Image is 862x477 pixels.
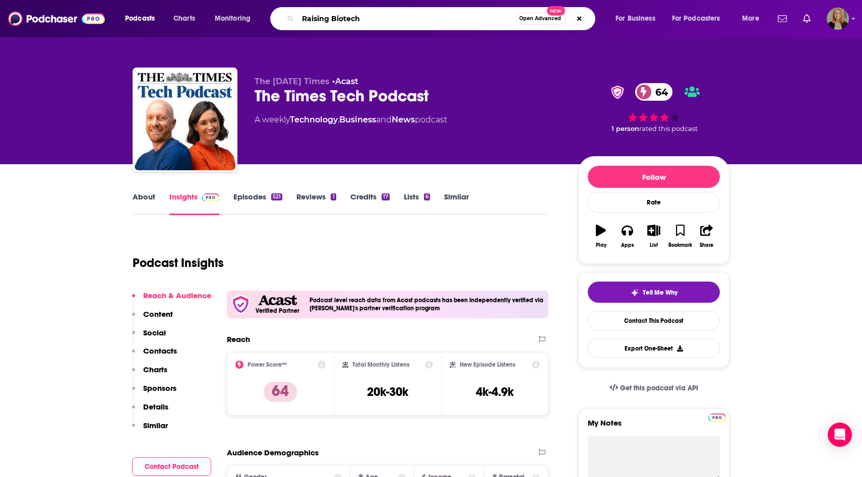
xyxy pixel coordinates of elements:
div: Play [596,242,606,248]
div: Search podcasts, credits, & more... [280,7,605,30]
button: Show profile menu [827,8,849,30]
img: User Profile [827,8,849,30]
button: Contacts [132,346,177,365]
div: Rate [588,192,720,213]
a: Technology [290,115,338,124]
button: Content [132,309,173,328]
div: 17 [382,193,390,200]
div: Share [700,242,713,248]
h1: Podcast Insights [133,255,224,270]
button: open menu [208,11,264,27]
span: rated this podcast [639,125,698,132]
div: 6 [424,193,430,200]
a: Acast [335,77,358,86]
button: Open AdvancedNew [515,13,566,25]
button: tell me why sparkleTell Me Why [588,282,720,303]
div: 1 [331,193,336,200]
span: Open Advanced [519,16,561,21]
a: About [133,192,155,215]
h2: Audience Demographics [227,448,319,457]
h2: New Episode Listens [460,361,515,368]
button: Contact Podcast [132,457,211,476]
img: tell me why sparkle [631,289,639,297]
span: For Podcasters [672,12,720,26]
span: The [DATE] Times [255,77,330,86]
span: Logged in as emckenzie [827,8,849,30]
div: 521 [271,193,282,200]
p: Reach & Audience [143,291,211,300]
span: Podcasts [125,12,155,26]
a: Show notifications dropdown [774,10,791,27]
h2: Reach [227,334,250,344]
p: Details [143,402,168,412]
button: Social [132,328,166,347]
h2: Total Monthly Listens [352,361,409,368]
a: Pro website [708,412,726,422]
p: Social [143,328,166,337]
a: Similar [444,192,469,215]
div: verified Badge64 1 personrated this podcast [578,77,729,139]
span: , [338,115,339,124]
div: A weekly podcast [255,114,447,126]
span: Tell Me Why [643,289,678,297]
input: Search podcasts, credits, & more... [298,11,515,27]
a: Podchaser - Follow, Share and Rate Podcasts [8,9,105,28]
a: Business [339,115,376,124]
button: List [641,218,667,254]
a: Get this podcast via API [601,376,706,400]
p: Charts [143,365,167,374]
img: Podchaser Pro [202,193,219,201]
p: 64 [264,382,297,402]
span: Charts [173,12,195,26]
img: Acast [258,295,296,306]
h5: Verified Partner [256,308,299,314]
p: Contacts [143,346,177,356]
span: 1 person [611,125,639,132]
span: More [742,12,759,26]
h3: 20k-30k [367,384,408,399]
a: Contact This Podcast [588,311,720,330]
button: Export One-Sheet [588,338,720,358]
button: Bookmark [667,218,693,254]
button: open menu [118,11,168,27]
button: Reach & Audience [132,291,211,309]
a: 64 [635,83,673,101]
div: Bookmark [668,242,692,248]
p: Sponsors [143,383,176,393]
img: verfied icon [231,295,251,314]
button: Share [694,218,720,254]
h4: Podcast level reach data from Acast podcasts has been independently verified via [PERSON_NAME]'s ... [310,297,544,312]
span: Get this podcast via API [620,384,698,392]
button: open menu [608,11,668,27]
img: The Times Tech Podcast [135,70,235,170]
a: Show notifications dropdown [799,10,815,27]
button: Play [588,218,614,254]
p: Content [143,309,173,319]
a: News [392,115,415,124]
button: Follow [588,166,720,188]
div: List [650,242,658,248]
button: Details [132,402,168,421]
span: For Business [615,12,655,26]
h2: Power Score™ [248,361,287,368]
p: Similar [143,421,168,430]
img: verified Badge [608,86,627,99]
button: open menu [665,11,735,27]
button: Charts [132,365,167,383]
div: Apps [621,242,634,248]
button: Apps [614,218,640,254]
div: Open Intercom Messenger [828,423,852,447]
label: My Notes [588,418,720,436]
a: InsightsPodchaser Pro [169,192,219,215]
a: Episodes521 [233,192,282,215]
span: New [547,6,565,16]
a: Charts [167,11,201,27]
span: Monitoring [215,12,251,26]
button: open menu [735,11,772,27]
span: and [376,115,392,124]
h3: 4k-4.9k [476,384,514,399]
span: • [332,77,358,86]
span: 64 [645,83,673,101]
button: Sponsors [132,383,176,402]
